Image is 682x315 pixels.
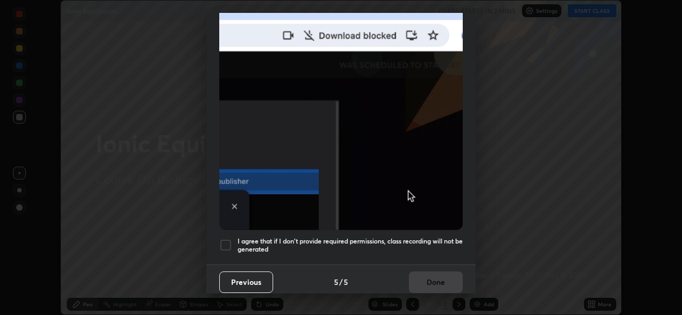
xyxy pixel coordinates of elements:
[339,276,343,288] h4: /
[238,237,463,254] h5: I agree that if I don't provide required permissions, class recording will not be generated
[219,271,273,293] button: Previous
[334,276,338,288] h4: 5
[344,276,348,288] h4: 5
